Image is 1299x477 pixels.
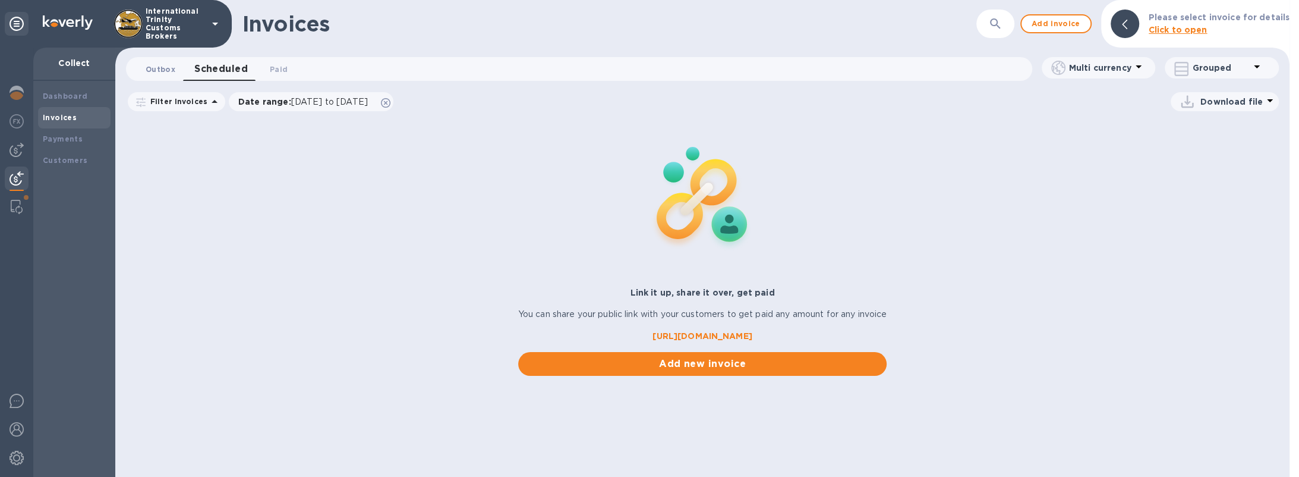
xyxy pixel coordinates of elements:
[518,287,887,299] p: Link it up, share it over, get paid
[518,308,887,321] p: You can share your public link with your customers to get paid any amount for any invoice
[43,57,106,69] p: Collect
[1069,62,1131,74] p: Multi currency
[1031,17,1081,31] span: Add invoice
[43,113,77,122] b: Invoices
[518,330,887,343] a: [URL][DOMAIN_NAME]
[194,61,248,77] span: Scheduled
[270,63,288,76] span: Paid
[1192,62,1250,74] p: Grouped
[146,63,175,76] span: Outbox
[43,15,93,30] img: Logo
[43,134,83,143] b: Payments
[1149,12,1289,22] b: Please select invoice for details
[43,92,88,101] b: Dashboard
[1200,96,1263,108] p: Download file
[1149,25,1207,34] b: Click to open
[238,96,374,108] p: Date range :
[652,331,752,341] b: [URL][DOMAIN_NAME]
[242,11,330,36] h1: Invoices
[1020,14,1092,33] button: Add invoice
[43,156,88,165] b: Customers
[146,7,205,40] p: International Trinity Customs Brokers
[291,97,368,106] span: [DATE] to [DATE]
[146,96,207,106] p: Filter Invoices
[10,114,24,128] img: Foreign exchange
[528,357,878,371] span: Add new invoice
[518,352,887,376] button: Add new invoice
[229,92,393,111] div: Date range:[DATE] to [DATE]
